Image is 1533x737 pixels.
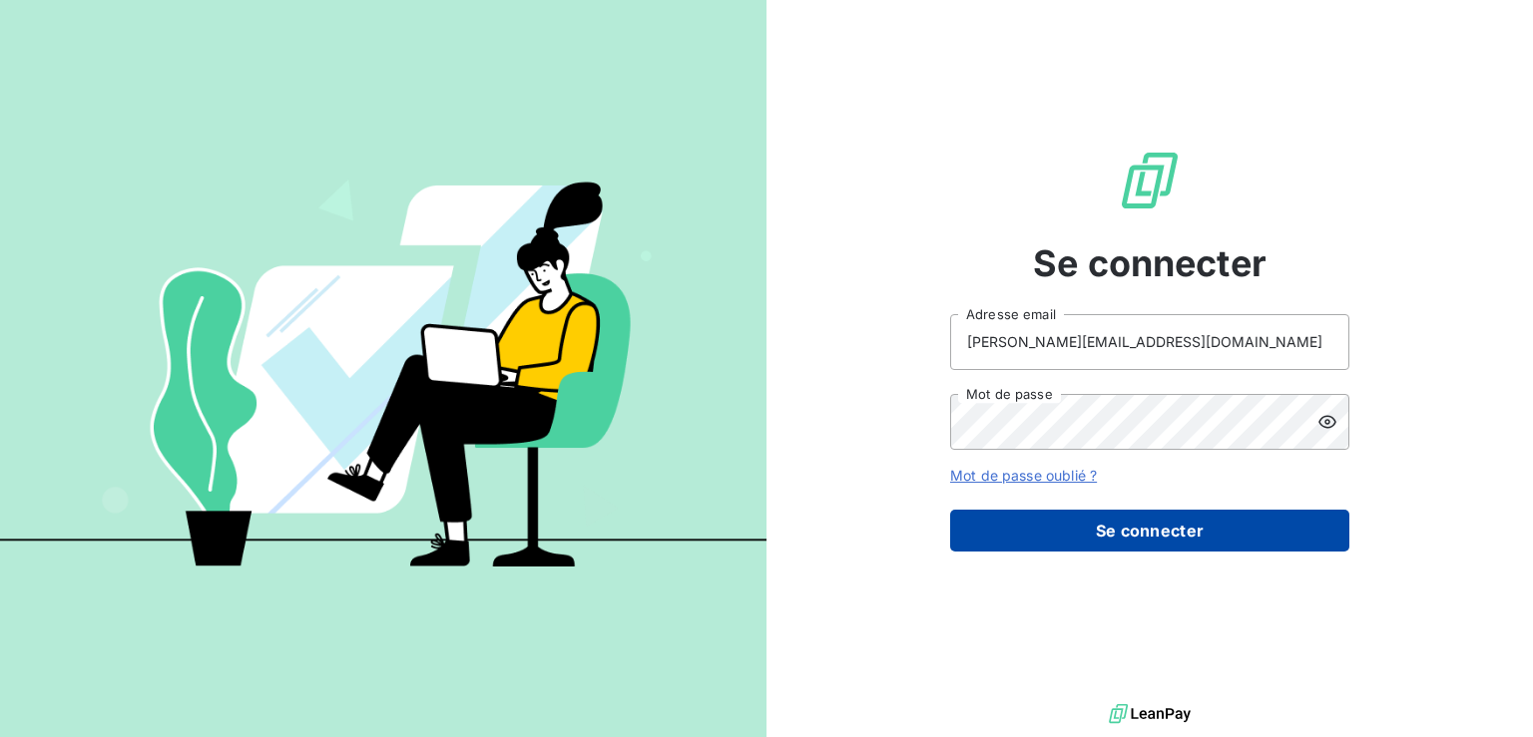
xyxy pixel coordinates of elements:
img: Logo LeanPay [1118,149,1182,212]
img: logo [1109,699,1191,729]
span: Se connecter [1033,236,1267,290]
button: Se connecter [950,510,1349,552]
input: placeholder [950,314,1349,370]
a: Mot de passe oublié ? [950,467,1097,484]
